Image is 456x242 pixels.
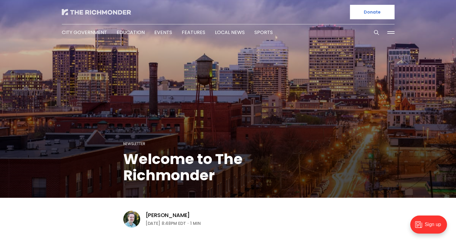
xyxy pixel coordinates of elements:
a: Newsletter [123,141,145,146]
img: Michael Phillips [123,211,140,228]
h1: Welcome to The Richmonder [123,151,333,184]
a: Features [182,29,205,36]
a: Events [154,29,172,36]
time: [DATE] 8:48PM EDT [146,220,186,227]
a: Local News [215,29,245,36]
a: [PERSON_NAME] [146,212,190,219]
span: 1 min [190,220,201,227]
a: Donate [350,5,395,19]
a: City Government [62,29,107,36]
iframe: portal-trigger [405,213,456,242]
button: Search this site [372,28,381,37]
a: Sports [254,29,273,36]
img: The Richmonder [62,9,131,15]
a: Education [117,29,145,36]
